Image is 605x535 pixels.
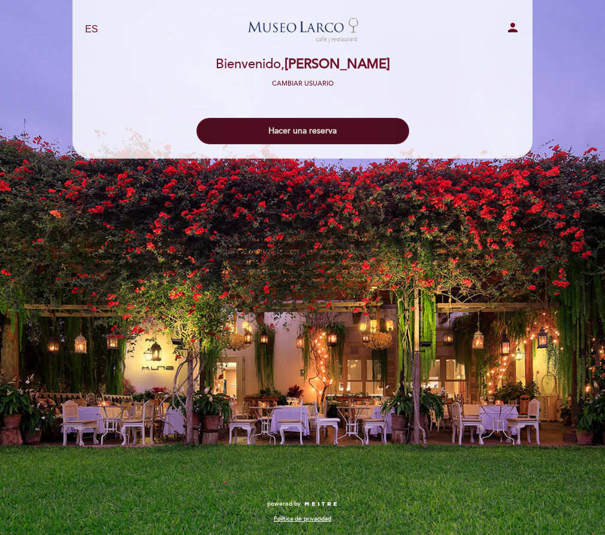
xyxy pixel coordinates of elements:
[506,20,520,39] button: person
[228,13,377,46] a: Museo [PERSON_NAME][GEOGRAPHIC_DATA] - Restaurant
[506,20,520,35] i: person
[267,500,301,508] span: powered by
[304,501,338,507] img: MEITRE
[274,515,331,523] a: Política de privacidad
[196,118,409,144] button: Hacer una reserva
[267,500,338,508] a: powered by
[216,57,390,72] h2: Bienvenido,
[268,78,337,89] button: Cambiar usuario
[285,56,390,72] span: [PERSON_NAME]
